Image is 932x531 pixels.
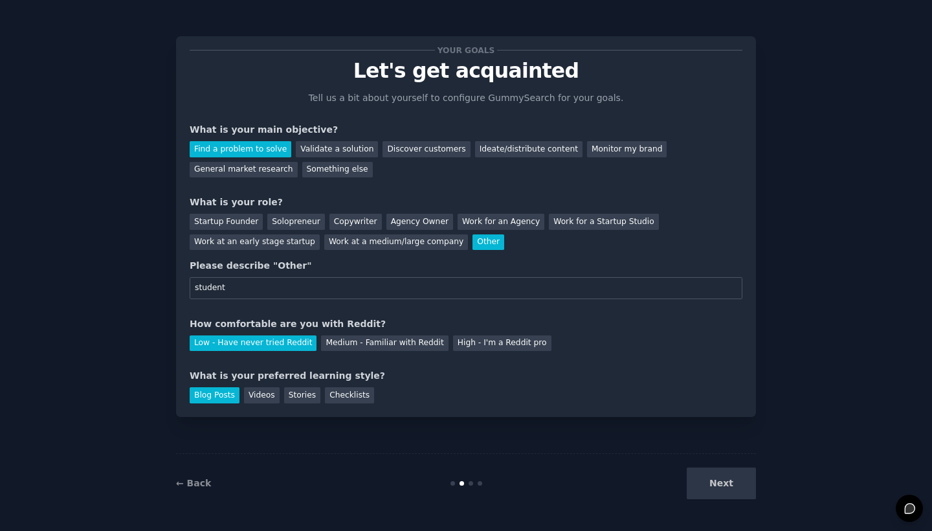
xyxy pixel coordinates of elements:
[321,335,448,352] div: Medium - Familiar with Reddit
[324,234,468,251] div: Work at a medium/large company
[190,60,742,82] p: Let's get acquainted
[190,387,239,403] div: Blog Posts
[190,123,742,137] div: What is your main objective?
[296,141,378,157] div: Validate a solution
[458,214,544,230] div: Work for an Agency
[244,387,280,403] div: Videos
[190,196,742,209] div: What is your role?
[587,141,667,157] div: Monitor my brand
[383,141,470,157] div: Discover customers
[302,162,373,178] div: Something else
[453,335,551,352] div: High - I'm a Reddit pro
[190,317,742,331] div: How comfortable are you with Reddit?
[190,369,742,383] div: What is your preferred learning style?
[303,91,629,105] p: Tell us a bit about yourself to configure GummySearch for your goals.
[190,214,263,230] div: Startup Founder
[190,335,316,352] div: Low - Have never tried Reddit
[435,43,497,57] span: Your goals
[549,214,658,230] div: Work for a Startup Studio
[329,214,382,230] div: Copywriter
[190,141,291,157] div: Find a problem to solve
[267,214,324,230] div: Solopreneur
[190,162,298,178] div: General market research
[325,387,374,403] div: Checklists
[475,141,582,157] div: Ideate/distribute content
[190,234,320,251] div: Work at an early stage startup
[190,277,742,299] input: Your role
[472,234,504,251] div: Other
[190,259,742,273] div: Please describe "Other"
[284,387,320,403] div: Stories
[386,214,453,230] div: Agency Owner
[176,478,211,488] a: ← Back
